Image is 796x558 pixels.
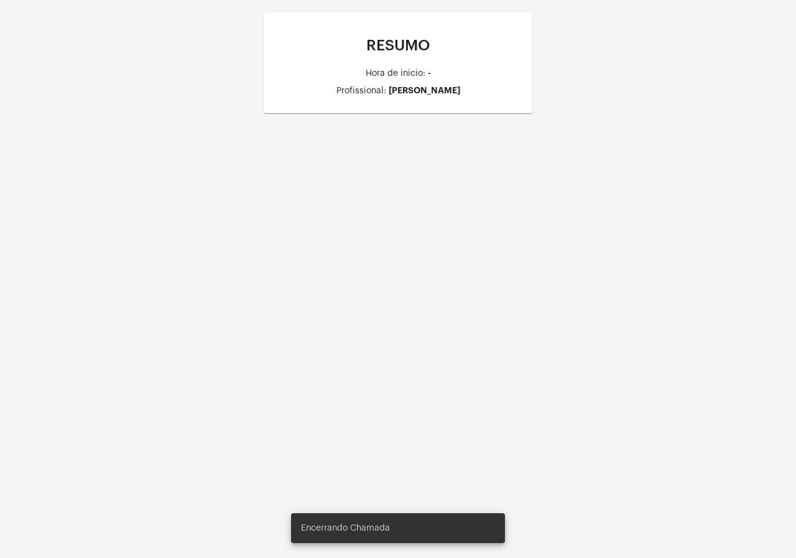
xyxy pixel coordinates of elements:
[336,86,386,96] div: Profissional:
[428,68,431,78] div: -
[366,69,425,78] div: Hora de inicio:
[389,86,460,95] div: [PERSON_NAME]
[274,37,522,53] p: RESUMO
[301,522,390,534] span: Encerrando Chamada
